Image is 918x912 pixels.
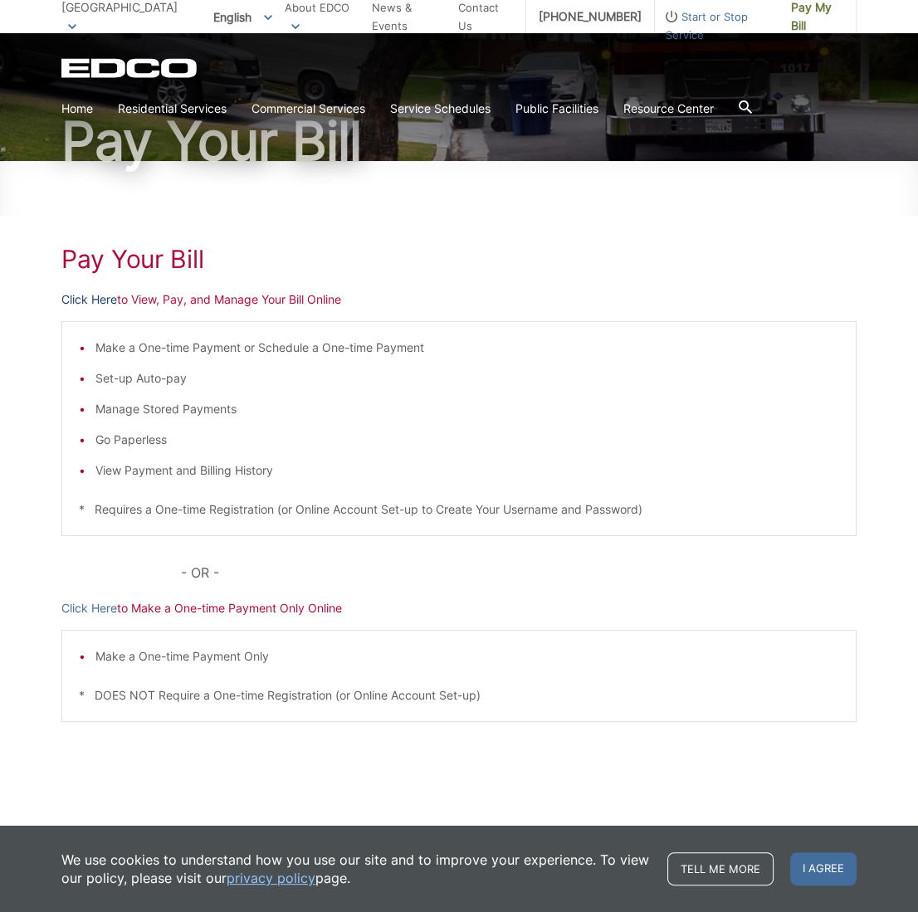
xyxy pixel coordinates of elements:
[251,100,365,118] a: Commercial Services
[201,3,285,31] span: English
[95,369,839,388] li: Set-up Auto-pay
[390,100,491,118] a: Service Schedules
[95,647,839,666] li: Make a One-time Payment Only
[61,100,93,118] a: Home
[61,290,857,309] p: to View, Pay, and Manage Your Bill Online
[95,431,839,449] li: Go Paperless
[61,851,651,887] p: We use cookies to understand how you use our site and to improve your experience. To view our pol...
[79,686,839,705] p: * DOES NOT Require a One-time Registration (or Online Account Set-up)
[623,100,714,118] a: Resource Center
[61,244,857,274] h1: Pay Your Bill
[61,290,117,309] a: Click Here
[79,500,839,519] p: * Requires a One-time Registration (or Online Account Set-up to Create Your Username and Password)
[61,115,857,168] h1: Pay Your Bill
[61,599,857,617] p: to Make a One-time Payment Only Online
[181,561,857,584] p: - OR -
[95,461,839,480] li: View Payment and Billing History
[61,599,117,617] a: Click Here
[95,400,839,418] li: Manage Stored Payments
[61,58,199,78] a: EDCD logo. Return to the homepage.
[118,100,227,118] a: Residential Services
[515,100,598,118] a: Public Facilities
[95,339,839,357] li: Make a One-time Payment or Schedule a One-time Payment
[227,869,315,887] a: privacy policy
